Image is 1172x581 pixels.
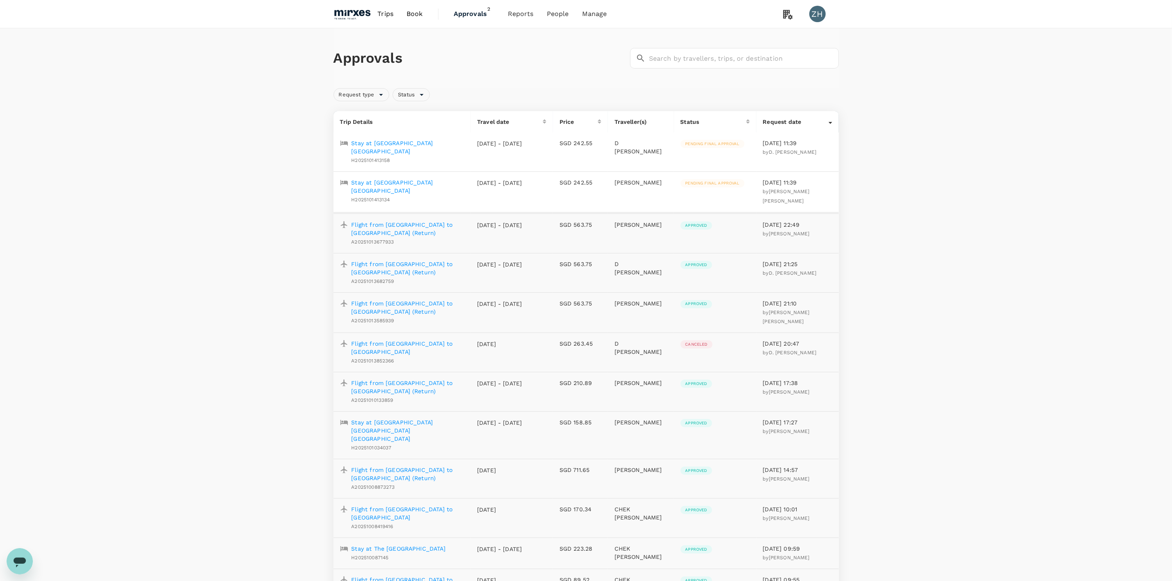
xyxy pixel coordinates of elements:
[615,139,667,155] p: D [PERSON_NAME]
[763,139,832,147] p: [DATE] 11:39
[485,5,493,13] span: 2
[763,428,810,434] span: by
[454,9,495,19] span: Approvals
[352,339,464,356] a: Flight from [GEOGRAPHIC_DATA] to [GEOGRAPHIC_DATA]
[508,9,534,19] span: Reports
[352,299,464,316] a: Flight from [GEOGRAPHIC_DATA] to [GEOGRAPHIC_DATA] (Return)
[615,178,667,187] p: [PERSON_NAME]
[560,139,601,147] p: SGD 242.55
[649,48,839,68] input: Search by travellers, trips, or destination
[352,505,464,522] a: Flight from [GEOGRAPHIC_DATA] to [GEOGRAPHIC_DATA]
[615,221,667,229] p: [PERSON_NAME]
[681,547,712,552] span: Approved
[763,270,817,276] span: by
[763,505,832,513] p: [DATE] 10:01
[763,189,810,204] span: [PERSON_NAME] [PERSON_NAME]
[352,358,394,364] span: A20251013852366
[681,507,712,513] span: Approved
[477,300,522,308] p: [DATE] - [DATE]
[763,466,832,474] p: [DATE] 14:57
[560,339,601,348] p: SGD 263.45
[547,9,569,19] span: People
[763,299,832,308] p: [DATE] 21:10
[393,91,420,99] span: Status
[560,466,601,474] p: SGD 711.65
[763,178,832,187] p: [DATE] 11:39
[477,221,522,229] p: [DATE] - [DATE]
[477,179,522,187] p: [DATE] - [DATE]
[763,476,810,482] span: by
[763,555,810,560] span: by
[340,118,464,126] p: Trip Details
[560,418,601,426] p: SGD 158.85
[352,178,464,195] a: Stay at [GEOGRAPHIC_DATA] [GEOGRAPHIC_DATA]
[477,419,522,427] p: [DATE] - [DATE]
[477,379,522,387] p: [DATE] - [DATE]
[352,484,395,490] span: A20251008873273
[560,260,601,268] p: SGD 563.75
[681,118,746,126] div: Status
[352,545,445,553] p: Stay at The [GEOGRAPHIC_DATA]
[352,379,464,395] p: Flight from [GEOGRAPHIC_DATA] to [GEOGRAPHIC_DATA] (Return)
[560,545,601,553] p: SGD 223.28
[769,476,810,482] span: [PERSON_NAME]
[763,118,829,126] div: Request date
[377,9,393,19] span: Trips
[763,221,832,229] p: [DATE] 22:49
[560,118,598,126] div: Price
[477,506,522,514] p: [DATE]
[615,545,667,561] p: CHEK [PERSON_NAME]
[615,299,667,308] p: [PERSON_NAME]
[560,379,601,387] p: SGD 210.89
[352,318,394,324] span: A20251013585939
[582,9,607,19] span: Manage
[769,555,810,560] span: [PERSON_NAME]
[352,260,464,276] p: Flight from [GEOGRAPHIC_DATA] to [GEOGRAPHIC_DATA] (Return)
[477,466,522,474] p: [DATE]
[763,418,832,426] p: [DATE] 17:27
[334,5,371,23] img: Mirxes Holding Pte Ltd
[615,379,667,387] p: [PERSON_NAME]
[560,505,601,513] p: SGD 170.34
[763,379,832,387] p: [DATE] 17:38
[681,301,712,307] span: Approved
[352,466,464,482] a: Flight from [GEOGRAPHIC_DATA] to [GEOGRAPHIC_DATA] (Return)
[769,350,816,355] span: D. [PERSON_NAME]
[681,342,713,347] span: Canceled
[560,221,601,229] p: SGD 563.75
[7,548,33,574] iframe: Button to launch messaging window
[615,466,667,474] p: [PERSON_NAME]
[477,545,522,553] p: [DATE] - [DATE]
[352,139,464,155] a: Stay at [GEOGRAPHIC_DATA] [GEOGRAPHIC_DATA]
[352,445,392,451] span: H2025101034037
[769,149,816,155] span: D. [PERSON_NAME]
[352,157,390,163] span: H2025101413158
[477,139,522,148] p: [DATE] - [DATE]
[352,278,394,284] span: A20251013682759
[763,310,810,325] span: by
[615,505,667,522] p: CHEK [PERSON_NAME]
[681,468,712,474] span: Approved
[615,260,667,276] p: D [PERSON_NAME]
[681,420,712,426] span: Approved
[763,545,832,553] p: [DATE] 09:59
[763,339,832,348] p: [DATE] 20:47
[334,88,390,101] div: Request type
[769,515,810,521] span: [PERSON_NAME]
[681,381,712,387] span: Approved
[681,223,712,228] span: Approved
[769,428,810,434] span: [PERSON_NAME]
[615,418,667,426] p: [PERSON_NAME]
[334,50,627,67] h1: Approvals
[763,350,817,355] span: by
[769,389,810,395] span: [PERSON_NAME]
[769,231,810,237] span: [PERSON_NAME]
[477,260,522,269] p: [DATE] - [DATE]
[681,180,745,186] span: Pending final approval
